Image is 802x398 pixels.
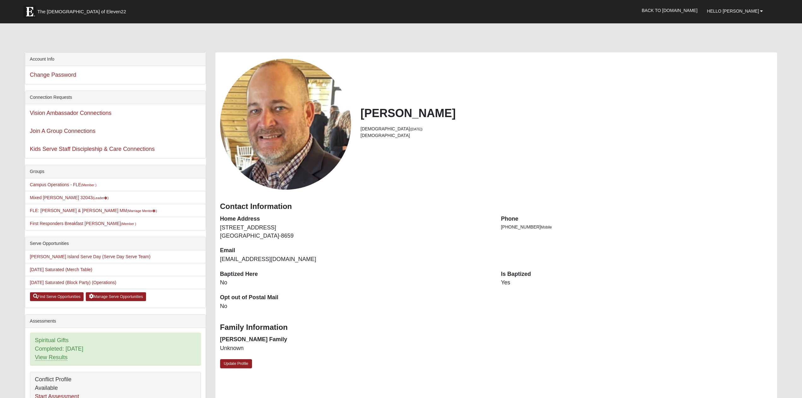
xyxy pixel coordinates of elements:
[220,344,492,353] dd: Unknown
[30,195,109,200] a: Mixed [PERSON_NAME] 32043(Leader)
[25,53,206,66] div: Account Info
[93,196,109,200] small: (Leader )
[702,3,768,19] a: Hello [PERSON_NAME]
[707,9,759,14] span: Hello [PERSON_NAME]
[220,247,492,255] dt: Email
[25,165,206,178] div: Groups
[38,9,126,15] span: The [DEMOGRAPHIC_DATA] of Eleven22
[30,72,76,78] a: Change Password
[35,354,68,361] a: View Results
[25,315,206,328] div: Assessments
[30,128,96,134] a: Join A Group Connections
[220,336,492,344] dt: [PERSON_NAME] Family
[360,106,772,120] h2: [PERSON_NAME]
[220,302,492,311] dd: No
[30,221,136,226] a: First Responders Breakfast [PERSON_NAME](Member )
[30,280,116,285] a: [DATE] Saturated (Block Party) (Operations)
[30,182,97,187] a: Campus Operations - FLE(Member )
[30,292,84,301] a: Find Serve Opportunities
[220,279,492,287] dd: No
[220,255,492,264] dd: [EMAIL_ADDRESS][DOMAIN_NAME]
[30,146,155,152] a: Kids Serve Staff Discipleship & Care Connections
[501,224,772,230] li: [PHONE_NUMBER]
[30,110,112,116] a: Vision Ambassador Connections
[637,3,702,18] a: Back to [DOMAIN_NAME]
[25,237,206,250] div: Serve Opportunities
[220,270,492,278] dt: Baptized Here
[30,267,92,272] a: [DATE] Saturated (Merch Table)
[220,202,773,211] h3: Contact Information
[220,294,492,302] dt: Opt out of Postal Mail
[360,132,772,139] li: [DEMOGRAPHIC_DATA]
[360,126,772,132] li: [DEMOGRAPHIC_DATA]
[220,323,773,332] h3: Family Information
[127,209,157,213] small: (Marriage Mentor )
[541,225,552,229] span: Mobile
[220,224,492,240] dd: [STREET_ADDRESS] [GEOGRAPHIC_DATA]-8659
[121,222,136,226] small: (Member )
[220,359,252,368] a: Update Profile
[30,333,201,365] div: Spiritual Gifts Completed: [DATE]
[30,208,157,213] a: FLE: [PERSON_NAME] & [PERSON_NAME] MM(Marriage Mentor)
[501,279,772,287] dd: Yes
[30,254,151,259] a: [PERSON_NAME] Island Serve Day (Serve Day Serve Team)
[20,2,146,18] a: The [DEMOGRAPHIC_DATA] of Eleven22
[86,292,146,301] a: Manage Serve Opportunities
[410,127,423,131] small: ([DATE])
[220,59,351,190] a: View Fullsize Photo
[81,183,96,187] small: (Member )
[220,215,492,223] dt: Home Address
[25,91,206,104] div: Connection Requests
[23,5,36,18] img: Eleven22 logo
[501,270,772,278] dt: Is Baptized
[501,215,772,223] dt: Phone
